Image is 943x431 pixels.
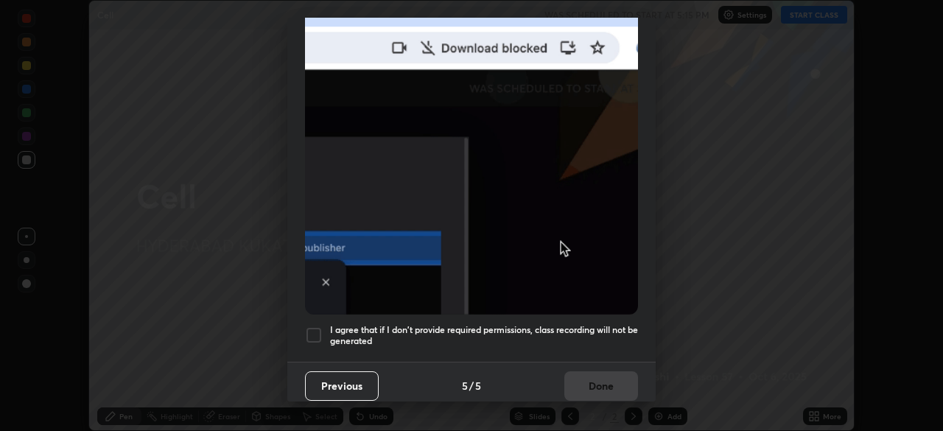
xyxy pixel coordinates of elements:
[469,378,474,393] h4: /
[305,371,379,401] button: Previous
[330,324,638,347] h5: I agree that if I don't provide required permissions, class recording will not be generated
[462,378,468,393] h4: 5
[475,378,481,393] h4: 5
